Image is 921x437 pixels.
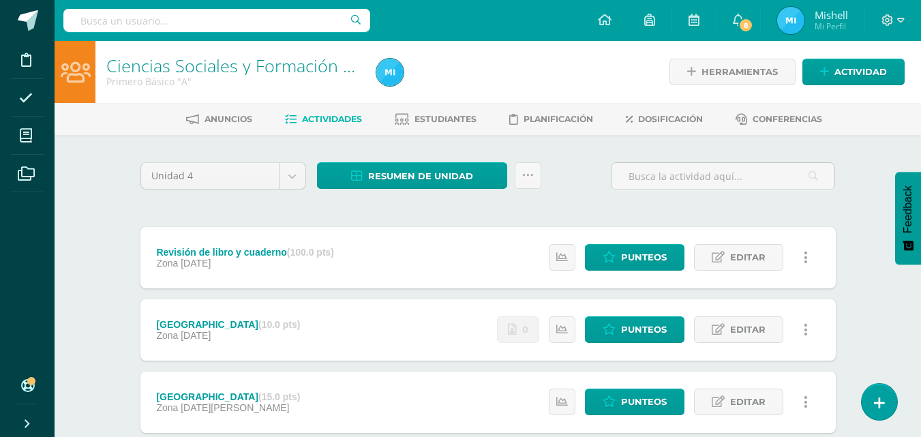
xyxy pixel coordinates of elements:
span: Feedback [902,185,914,233]
span: Editar [730,245,766,270]
span: Actividades [302,114,362,124]
span: Actividad [834,59,887,85]
span: Conferencias [753,114,822,124]
a: Herramientas [669,59,796,85]
a: Resumen de unidad [317,162,507,189]
span: Punteos [621,245,667,270]
a: Dosificación [626,108,703,130]
span: [DATE] [181,330,211,341]
a: Punteos [585,316,684,343]
input: Busca la actividad aquí... [612,163,834,190]
span: 0 [522,317,528,342]
a: Punteos [585,244,684,271]
span: Estudiantes [414,114,477,124]
img: 3af8709005cce545195812b6e39529e2.png [376,59,404,86]
button: Feedback - Mostrar encuesta [895,172,921,265]
strong: (100.0 pts) [287,247,334,258]
div: [GEOGRAPHIC_DATA] [156,391,300,402]
span: Editar [730,317,766,342]
strong: (15.0 pts) [258,391,300,402]
span: Unidad 4 [151,163,269,189]
strong: (10.0 pts) [258,319,300,330]
img: 3af8709005cce545195812b6e39529e2.png [777,7,804,34]
span: Resumen de unidad [368,164,473,189]
span: [DATE][PERSON_NAME] [181,402,289,413]
span: Editar [730,389,766,415]
span: 8 [738,18,753,33]
h1: Ciencias Sociales y Formación Ciudadana [106,56,360,75]
a: Planificación [509,108,593,130]
div: [GEOGRAPHIC_DATA] [156,319,300,330]
span: Mishell [815,8,848,22]
span: Punteos [621,389,667,415]
a: No se han realizado entregas [497,316,539,343]
a: Conferencias [736,108,822,130]
a: Ciencias Sociales y Formación Ciudadana [106,54,425,77]
a: Actividad [802,59,905,85]
div: Primero Básico 'A' [106,75,360,88]
span: Zona [156,330,178,341]
span: Zona [156,258,178,269]
span: Anuncios [205,114,252,124]
input: Busca un usuario... [63,9,370,32]
a: Estudiantes [395,108,477,130]
a: Punteos [585,389,684,415]
span: Herramientas [701,59,778,85]
span: Dosificación [638,114,703,124]
span: Planificación [524,114,593,124]
span: Mi Perfil [815,20,848,32]
a: Actividades [285,108,362,130]
span: Zona [156,402,178,413]
span: [DATE] [181,258,211,269]
div: Revisión de libro y cuaderno [156,247,334,258]
a: Unidad 4 [141,163,305,189]
span: Punteos [621,317,667,342]
a: Anuncios [186,108,252,130]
